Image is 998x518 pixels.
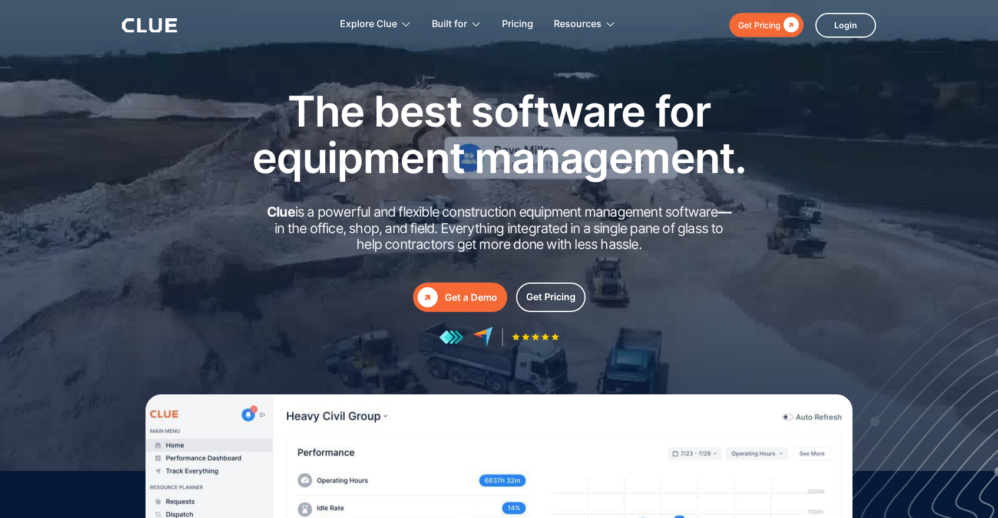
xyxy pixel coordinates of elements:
[263,204,735,253] h2: is a powerful and flexible construction equipment management software in the office, shop, and fi...
[340,6,411,43] div: Explore Clue
[413,283,507,312] a: Get a Demo
[718,204,731,220] strong: —
[432,6,467,43] div: Built for
[729,13,804,37] a: Get Pricing
[445,290,497,305] div: Get a Demo
[267,204,295,220] strong: Clue
[472,327,493,347] img: reviews at capterra
[439,330,464,345] img: reviews at getapp
[781,18,799,32] div: 
[516,283,586,312] a: Get Pricing
[418,287,438,307] div: 
[526,290,576,304] div: Get Pricing
[432,6,481,43] div: Built for
[502,6,533,43] a: Pricing
[340,6,397,43] div: Explore Clue
[815,13,876,38] a: Login
[554,6,602,43] div: Resources
[554,6,616,43] div: Resources
[512,333,559,341] img: Five-star rating icon
[738,18,781,32] div: Get Pricing
[234,88,764,181] h1: The best software for equipment management.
